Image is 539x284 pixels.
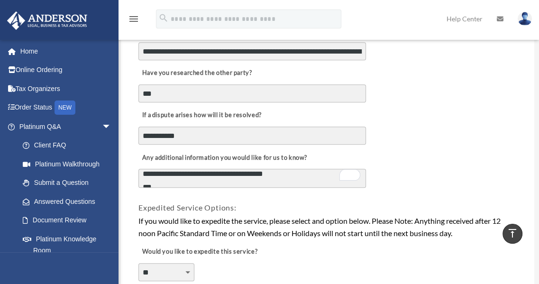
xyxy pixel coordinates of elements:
[55,101,75,115] div: NEW
[158,13,169,23] i: search
[7,98,126,118] a: Order StatusNEW
[13,211,121,230] a: Document Review
[4,11,90,30] img: Anderson Advisors Platinum Portal
[138,215,517,239] div: If you would like to expedite the service, please select and option below. Please Note: Anything ...
[7,61,126,80] a: Online Ordering
[13,155,126,174] a: Platinum Walkthrough
[128,13,139,25] i: menu
[7,42,126,61] a: Home
[502,224,522,244] a: vertical_align_top
[138,67,255,80] label: Have you researched the other party?
[13,136,126,155] a: Client FAQ
[7,117,126,136] a: Platinum Q&Aarrow_drop_down
[102,117,121,137] span: arrow_drop_down
[518,12,532,26] img: User Pic
[138,169,366,188] textarea: To enrich screen reader interactions, please activate Accessibility in Grammarly extension settings
[7,79,126,98] a: Tax Organizers
[138,109,264,122] label: If a dispute arises how will it be resolved?
[138,151,310,165] label: Any additional information you would like for us to know?
[128,17,139,25] a: menu
[13,229,126,260] a: Platinum Knowledge Room
[138,246,260,259] label: Would you like to expedite this service?
[13,174,126,192] a: Submit a Question
[13,192,126,211] a: Answered Questions
[138,203,237,212] span: Expedited Service Options:
[507,228,518,239] i: vertical_align_top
